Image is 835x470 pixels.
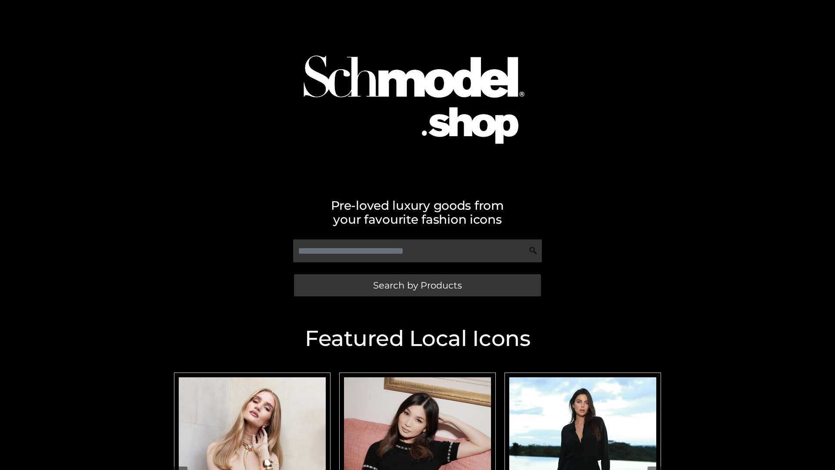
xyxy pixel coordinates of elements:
img: Search Icon [529,246,538,255]
a: Search by Products [294,274,541,296]
span: Search by Products [373,281,462,290]
h2: Featured Local Icons​ [170,328,665,349]
h2: Pre-loved luxury goods from your favourite fashion icons [170,198,665,226]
